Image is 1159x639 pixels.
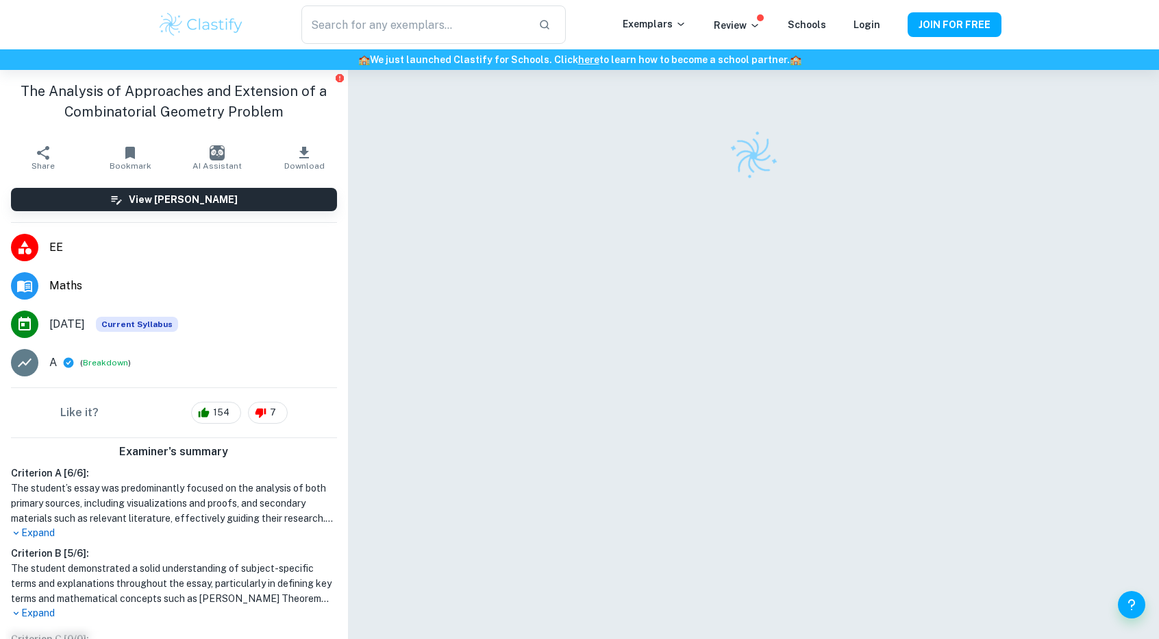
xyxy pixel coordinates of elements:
button: AI Assistant [174,138,261,177]
input: Search for any exemplars... [301,5,527,44]
h1: The Analysis of Approaches and Extension of a Combinatorial Geometry Problem [11,81,337,122]
h6: Criterion A [ 6 / 6 ]: [11,466,337,481]
span: Download [284,161,325,171]
button: Breakdown [83,357,128,369]
span: 154 [205,406,237,420]
button: Bookmark [87,138,174,177]
img: AI Assistant [210,145,225,160]
span: AI Assistant [192,161,242,171]
button: Report issue [335,73,345,83]
a: Login [853,19,880,30]
p: Exemplars [623,16,686,32]
h6: Criterion B [ 5 / 6 ]: [11,546,337,561]
h1: The student’s essay was predominantly focused on the analysis of both primary sources, including ... [11,481,337,526]
span: 7 [262,406,284,420]
span: [DATE] [49,316,85,333]
h6: Like it? [60,405,99,421]
button: View [PERSON_NAME] [11,188,337,211]
span: ( ) [80,357,131,370]
div: 154 [191,402,241,424]
p: Review [714,18,760,33]
h6: View [PERSON_NAME] [129,192,238,207]
span: 🏫 [358,54,370,65]
p: Expand [11,526,337,540]
button: Download [261,138,348,177]
img: Clastify logo [721,123,786,189]
a: here [578,54,599,65]
span: 🏫 [790,54,801,65]
span: Maths [49,278,337,294]
h6: Examiner's summary [5,444,342,460]
span: EE [49,239,337,256]
p: Expand [11,606,337,620]
div: 7 [248,402,288,424]
img: Clastify logo [158,11,245,38]
span: Bookmark [110,161,151,171]
span: Share [32,161,55,171]
h6: We just launched Clastify for Schools. Click to learn how to become a school partner. [3,52,1156,67]
p: A [49,354,57,371]
button: JOIN FOR FREE [908,12,1001,37]
button: Help and Feedback [1118,591,1145,618]
h1: The student demonstrated a solid understanding of subject-specific terms and explanations through... [11,561,337,606]
span: Current Syllabus [96,317,178,332]
div: This exemplar is based on the current syllabus. Feel free to refer to it for inspiration/ideas wh... [96,317,178,332]
a: Schools [788,19,826,30]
